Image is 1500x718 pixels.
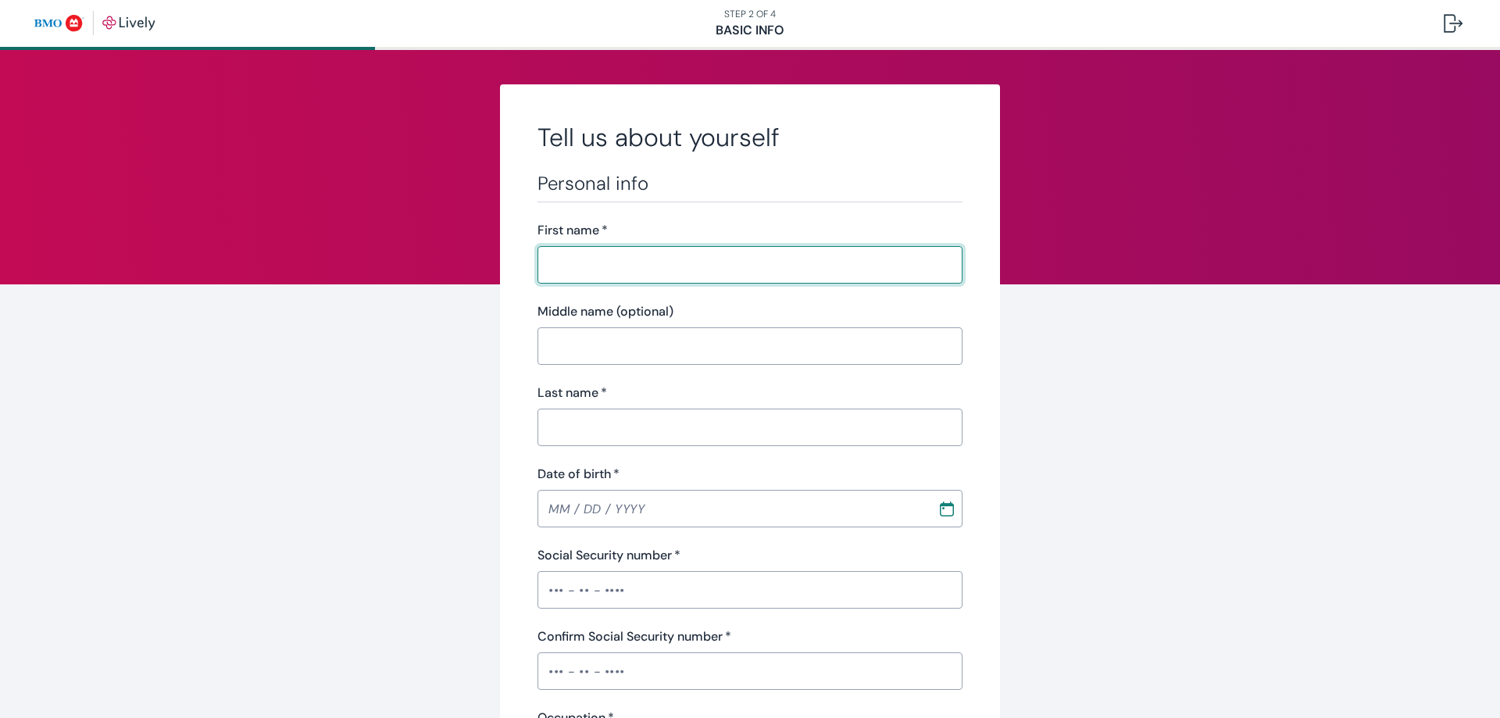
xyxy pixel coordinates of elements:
label: First name [537,221,608,240]
input: MM / DD / YYYY [537,493,927,524]
button: Log out [1431,5,1475,42]
button: Choose date [933,495,961,523]
label: Confirm Social Security number [537,627,731,646]
label: Middle name (optional) [537,302,673,321]
h2: Tell us about yourself [537,122,962,153]
input: ••• - •• - •••• [537,655,962,687]
img: Lively [34,11,155,36]
h3: Personal info [537,172,962,195]
label: Date of birth [537,465,620,484]
input: ••• - •• - •••• [537,574,962,605]
svg: Calendar [939,501,955,516]
label: Last name [537,384,607,402]
label: Social Security number [537,546,680,565]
